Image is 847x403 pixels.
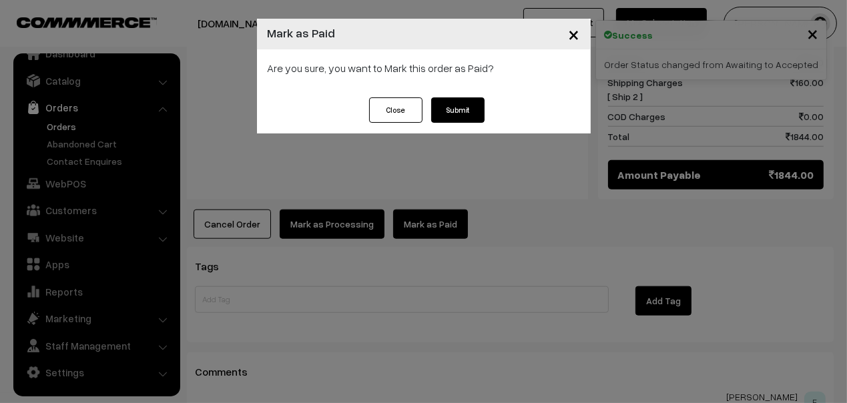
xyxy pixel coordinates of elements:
[268,24,336,42] h4: Mark as Paid
[268,60,580,76] p: Are you sure, you want to Mark this order as Paid?
[369,97,422,123] button: Close
[569,21,580,46] span: ×
[558,13,591,55] button: Close
[431,97,485,123] button: Submit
